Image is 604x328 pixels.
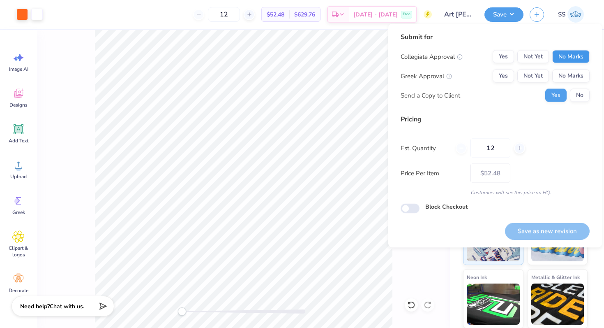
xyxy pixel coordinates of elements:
label: Block Checkout [425,202,468,211]
input: – – [208,7,240,22]
span: Clipart & logos [5,245,32,258]
span: Neon Ink [467,273,487,281]
div: Accessibility label [178,307,186,316]
span: Image AI [9,66,28,72]
button: Save [484,7,523,22]
span: Metallic & Glitter Ink [531,273,580,281]
div: Greek Approval [401,71,452,81]
strong: Need help? [20,302,50,310]
span: $52.48 [267,10,284,19]
label: Price Per Item [401,168,464,178]
button: Yes [493,50,514,63]
span: Add Text [9,137,28,144]
button: Not Yet [517,50,549,63]
img: Neon Ink [467,284,520,325]
div: Send a Copy to Client [401,91,460,100]
img: Metallic & Glitter Ink [531,284,584,325]
input: Untitled Design [438,6,478,23]
button: Not Yet [517,70,549,83]
div: Pricing [401,114,590,124]
button: No Marks [552,50,590,63]
button: Yes [545,89,567,102]
label: Est. Quantity [401,143,450,153]
span: Free [403,12,410,17]
span: Decorate [9,287,28,294]
div: Customers will see this price on HQ. [401,189,590,196]
span: SS [558,10,565,19]
span: Chat with us. [50,302,84,310]
a: SS [554,6,588,23]
span: Designs [9,102,28,108]
span: Upload [10,173,27,180]
button: No Marks [552,70,590,83]
div: Submit for [401,32,590,42]
div: Collegiate Approval [401,52,463,61]
span: $629.76 [294,10,315,19]
input: – – [470,139,510,158]
button: Yes [493,70,514,83]
button: No [570,89,590,102]
span: Greek [12,209,25,216]
img: Saima Shariff [567,6,584,23]
span: [DATE] - [DATE] [353,10,398,19]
